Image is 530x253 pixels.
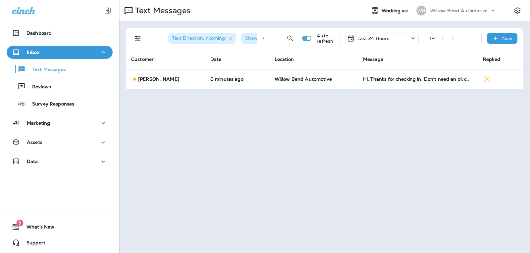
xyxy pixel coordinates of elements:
div: 1 - 1 [430,36,436,41]
span: What's New [20,224,54,232]
p: Dashboard [26,30,52,36]
p: Inbox [27,50,39,55]
p: Marketing [27,120,50,126]
p: Auto refresh [317,33,334,44]
div: Text Direction:Incoming [168,33,236,44]
button: Assets [7,136,113,149]
p: Last 24 Hours [357,36,390,41]
p: Assets [27,140,42,145]
p: Text Messages [26,67,66,73]
div: Show Start/Stop/Unsubscribe:true [241,33,336,44]
button: Collapse Sidebar [98,4,117,17]
button: Search Messages [284,32,297,45]
span: 9 [16,220,23,226]
span: Date [210,56,222,62]
p: [PERSON_NAME] [138,76,179,82]
button: Data [7,155,113,168]
button: Text Messages [7,62,113,76]
span: Location [275,56,294,62]
span: Support [20,240,45,248]
span: Customer [131,56,154,62]
p: New [502,36,512,41]
span: Replied [483,56,500,62]
div: WB [416,6,426,16]
p: Oct 14, 2025 05:13 PM [210,76,264,82]
span: Working as: [382,8,410,14]
span: Show Start/Stop/Unsubscribe : true [245,35,325,41]
button: Settings [511,5,523,17]
p: Survey Responses [26,101,74,107]
button: Filters [131,32,144,45]
p: Data [27,159,38,164]
button: 9What's New [7,220,113,233]
p: Willow Bend Automotive [430,8,488,13]
span: Willow Bend Automotive [275,76,332,82]
p: Reviews [26,84,51,90]
button: Dashboard [7,26,113,40]
button: Survey Responses [7,97,113,110]
span: Text Direction : Incoming [172,35,225,41]
div: Hi. Thanks for checking in. Don't need an oil change yet, but I want to bring the car back in for... [363,76,472,82]
p: Text Messages [132,6,190,16]
button: Support [7,236,113,249]
button: Marketing [7,116,113,130]
button: Reviews [7,79,113,93]
span: Message [363,56,383,62]
button: Inbox [7,46,113,59]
